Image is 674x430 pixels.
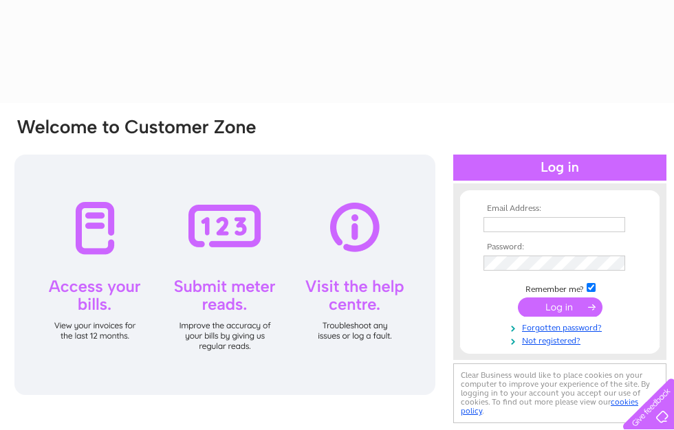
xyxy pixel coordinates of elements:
th: Email Address: [480,204,640,214]
td: Remember me? [480,281,640,295]
div: Clear Business would like to place cookies on your computer to improve your experience of the sit... [453,363,666,423]
a: Not registered? [483,333,640,346]
a: Forgotten password? [483,320,640,333]
input: Submit [518,297,602,317]
th: Password: [480,242,640,252]
a: cookies policy [461,397,638,416]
